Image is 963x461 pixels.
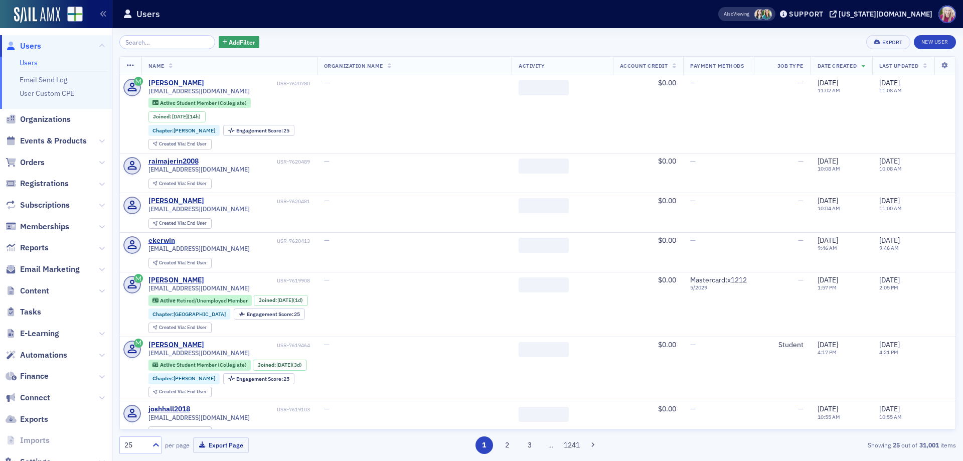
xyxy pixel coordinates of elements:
[544,440,558,449] span: …
[20,242,49,253] span: Reports
[20,264,80,275] span: Email Marketing
[148,111,206,122] div: Joined: 2025-09-15 00:00:00
[20,200,70,211] span: Subscriptions
[159,259,187,266] span: Created Via :
[20,328,59,339] span: E-Learning
[658,157,676,166] span: $0.00
[152,297,247,303] a: Active Retired/Unemployed Member
[324,340,330,349] span: —
[20,306,41,318] span: Tasks
[119,35,215,49] input: Search…
[324,78,330,87] span: —
[160,361,177,368] span: Active
[690,275,747,284] span: Mastercard : x1212
[148,157,199,166] a: raimajerin2008
[6,41,41,52] a: Users
[724,11,749,18] span: Viewing
[324,236,330,245] span: —
[14,7,60,23] img: SailAMX
[148,284,250,292] span: [EMAIL_ADDRESS][DOMAIN_NAME]
[20,114,71,125] span: Organizations
[818,165,840,172] time: 10:08 AM
[20,435,50,446] span: Imports
[866,35,910,49] button: Export
[914,35,956,49] a: New User
[148,62,165,69] span: Name
[818,340,838,349] span: [DATE]
[148,323,212,333] div: Created Via: End User
[236,127,284,134] span: Engagement Score :
[148,79,204,88] div: [PERSON_NAME]
[519,342,569,357] span: ‌
[519,407,569,422] span: ‌
[148,405,190,414] a: joshhall2018
[20,135,87,146] span: Events & Products
[148,295,252,306] div: Active: Active: Retired/Unemployed Member
[6,435,50,446] a: Imports
[690,78,696,87] span: —
[206,342,310,349] div: USR-7619464
[818,157,838,166] span: [DATE]
[938,6,956,23] span: Profile
[152,375,174,382] span: Chapter :
[148,205,250,213] span: [EMAIL_ADDRESS][DOMAIN_NAME]
[620,62,668,69] span: Account Credit
[818,205,840,212] time: 10:04 AM
[229,38,255,47] span: Add Filter
[6,306,41,318] a: Tasks
[247,312,300,317] div: 25
[152,311,174,318] span: Chapter :
[124,440,146,450] div: 25
[690,340,696,349] span: —
[20,178,69,189] span: Registrations
[818,78,838,87] span: [DATE]
[159,181,207,187] div: End User
[20,157,45,168] span: Orders
[20,75,67,84] a: Email Send Log
[148,341,204,350] div: [PERSON_NAME]
[148,309,231,320] div: Chapter:
[234,309,305,320] div: Engagement Score: 25
[247,311,294,318] span: Engagement Score :
[136,8,160,20] h1: Users
[879,62,918,69] span: Last Updated
[236,376,290,382] div: 25
[798,404,804,413] span: —
[6,414,48,425] a: Exports
[754,9,765,20] span: Sarah Lowery
[658,196,676,205] span: $0.00
[891,440,901,449] strong: 25
[20,89,74,98] a: User Custom CPE
[519,159,569,174] span: ‌
[563,436,581,454] button: 1241
[152,127,215,134] a: Chapter:[PERSON_NAME]
[159,180,187,187] span: Created Via :
[818,236,838,245] span: [DATE]
[6,328,59,339] a: E-Learning
[148,349,250,357] span: [EMAIL_ADDRESS][DOMAIN_NAME]
[148,426,212,437] div: Created Via: End User
[193,437,249,453] button: Export Page
[690,62,744,69] span: Payment Methods
[6,157,45,168] a: Orders
[277,297,303,303] div: (1d)
[206,198,310,205] div: USR-7620481
[20,58,38,67] a: Users
[690,236,696,245] span: —
[259,297,278,303] span: Joined :
[160,297,177,304] span: Active
[798,196,804,205] span: —
[20,41,41,52] span: Users
[152,362,246,368] a: Active Student Member (Collegiate)
[148,125,220,136] div: Chapter:
[789,10,824,19] div: Support
[879,413,902,420] time: 10:55 AM
[818,87,840,94] time: 11:02 AM
[152,375,215,382] a: Chapter:[PERSON_NAME]
[798,236,804,245] span: —
[177,361,247,368] span: Student Member (Collegiate)
[172,113,201,120] div: (14h)
[159,388,187,395] span: Created Via :
[67,7,83,22] img: SailAMX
